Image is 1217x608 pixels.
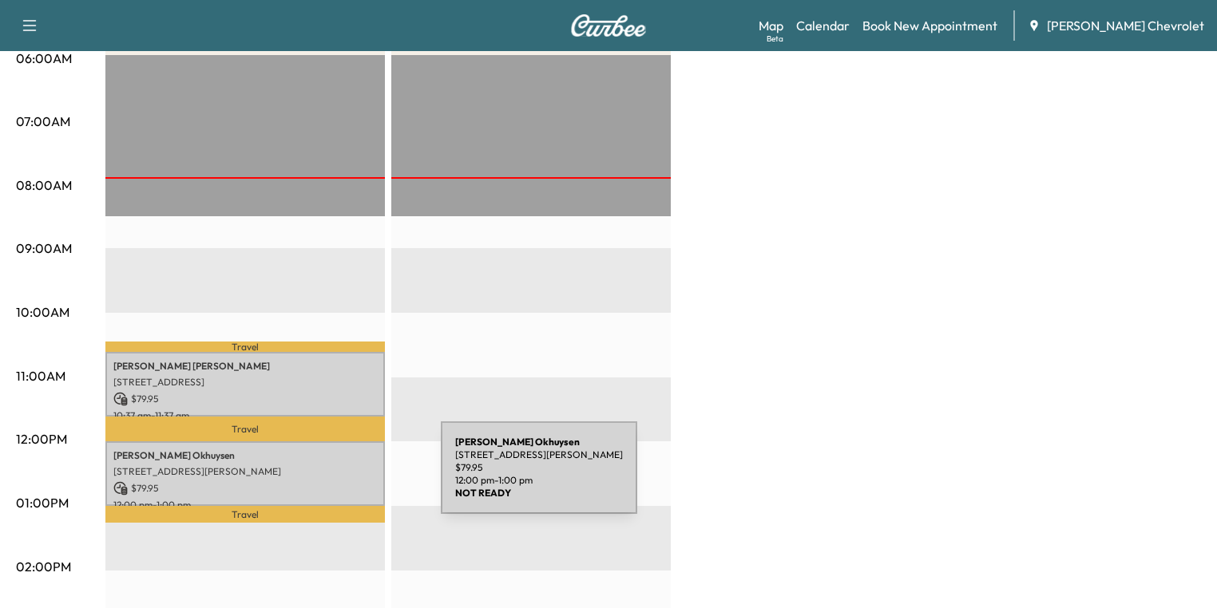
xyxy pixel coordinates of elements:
p: 08:00AM [16,176,72,195]
a: MapBeta [759,16,783,35]
p: 12:00PM [16,429,67,448]
p: 01:00PM [16,493,69,512]
p: 07:00AM [16,112,70,131]
p: $ 79.95 [113,392,377,406]
p: Travel [105,506,385,523]
p: 10:00AM [16,302,69,322]
p: 12:00 pm - 1:00 pm [113,499,377,511]
p: [PERSON_NAME] Okhuysen [113,449,377,462]
a: Calendar [796,16,850,35]
p: $ 79.95 [113,481,377,495]
img: Curbee Logo [570,14,647,37]
a: Book New Appointment [862,16,997,35]
p: [STREET_ADDRESS] [113,376,377,389]
p: Travel [105,417,385,441]
p: [PERSON_NAME] [PERSON_NAME] [113,360,377,373]
p: [STREET_ADDRESS][PERSON_NAME] [113,465,377,478]
div: Beta [767,33,783,45]
p: 11:00AM [16,366,65,385]
p: 09:00AM [16,239,72,258]
p: 10:37 am - 11:37 am [113,409,377,422]
p: 06:00AM [16,49,72,68]
span: [PERSON_NAME] Chevrolet [1047,16,1204,35]
p: Travel [105,342,385,352]
p: 02:00PM [16,557,71,576]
